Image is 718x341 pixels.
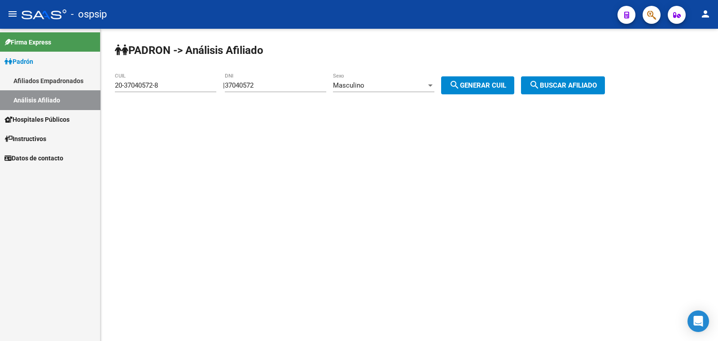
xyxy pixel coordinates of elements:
mat-icon: search [449,80,460,90]
span: Instructivos [4,134,46,144]
span: Generar CUIL [449,81,506,89]
span: Hospitales Públicos [4,115,70,124]
span: Masculino [333,81,364,89]
span: Firma Express [4,37,51,47]
span: Buscar afiliado [529,81,597,89]
mat-icon: search [529,80,540,90]
mat-icon: menu [7,9,18,19]
button: Buscar afiliado [521,76,605,94]
div: Open Intercom Messenger [687,310,709,332]
button: Generar CUIL [441,76,514,94]
span: Datos de contacto [4,153,63,163]
strong: PADRON -> Análisis Afiliado [115,44,263,57]
mat-icon: person [700,9,711,19]
span: Padrón [4,57,33,66]
div: | [223,81,521,89]
span: - ospsip [71,4,107,24]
